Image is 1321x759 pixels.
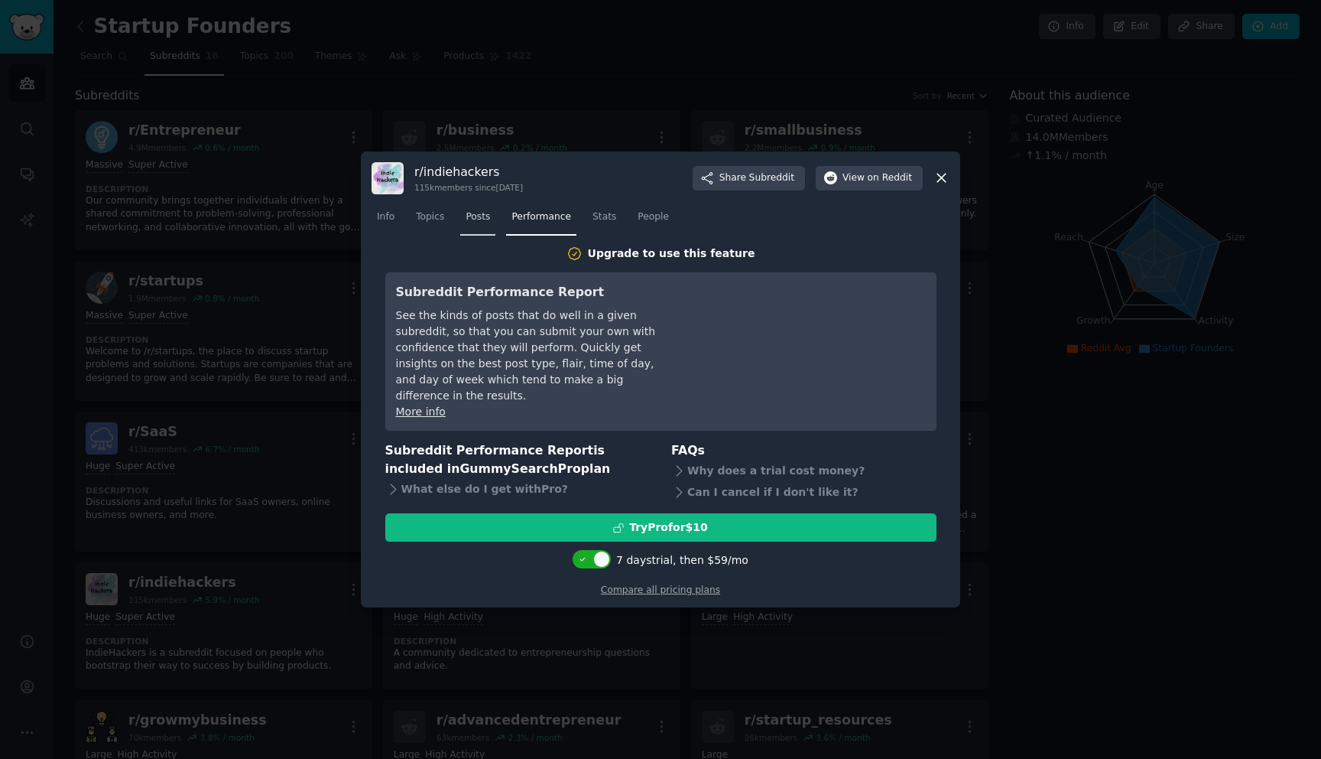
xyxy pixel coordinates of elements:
span: Stats [592,210,616,224]
a: Performance [506,205,576,236]
span: Info [377,210,394,224]
h3: FAQs [671,441,936,461]
h3: Subreddit Performance Report [396,283,675,302]
span: Share [719,171,794,185]
span: GummySearch Pro [459,461,580,476]
div: Can I cancel if I don't like it? [671,481,936,503]
div: Upgrade to use this feature [588,246,755,262]
div: 115k members since [DATE] [414,182,523,193]
div: Try Pro for $10 [629,520,708,536]
a: More info [396,406,446,418]
a: Stats [587,205,622,236]
img: indiehackers [372,162,404,194]
span: Performance [511,210,571,224]
a: People [632,205,674,236]
button: Viewon Reddit [816,166,923,191]
h3: r/ indiehackers [414,164,523,180]
div: 7 days trial, then $ 59 /mo [616,552,748,568]
a: Posts [460,205,495,236]
span: on Reddit [868,171,912,185]
a: Compare all pricing plans [601,585,720,595]
div: See the kinds of posts that do well in a given subreddit, so that you can submit your own with co... [396,308,675,404]
span: View [842,171,912,185]
iframe: YouTube video player [696,283,926,398]
span: Topics [416,210,444,224]
a: Topics [411,205,450,236]
div: Why does a trial cost money? [671,460,936,481]
div: What else do I get with Pro ? [385,479,651,500]
span: People [638,210,669,224]
button: TryProfor$10 [385,513,936,542]
h3: Subreddit Performance Report is included in plan [385,441,651,479]
button: ShareSubreddit [693,166,805,191]
a: Info [372,205,400,236]
span: Posts [466,210,490,224]
span: Subreddit [749,171,794,185]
